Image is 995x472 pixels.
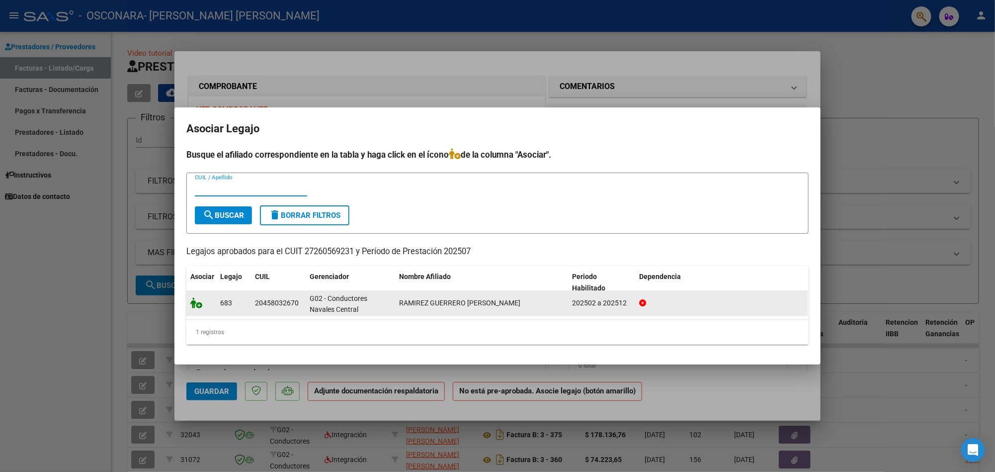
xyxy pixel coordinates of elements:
[190,273,214,281] span: Asociar
[399,273,451,281] span: Nombre Afiliado
[220,299,232,307] span: 683
[186,119,809,138] h2: Asociar Legajo
[572,273,605,292] span: Periodo Habilitado
[395,266,568,299] datatable-header-cell: Nombre Afiliado
[961,438,985,462] div: Open Intercom Messenger
[186,148,809,161] h4: Busque el afiliado correspondiente en la tabla y haga click en el ícono de la columna "Asociar".
[568,266,635,299] datatable-header-cell: Periodo Habilitado
[399,299,520,307] span: RAMIREZ GUERRERO JAVIER ANDRES
[255,297,299,309] div: 20458032670
[216,266,251,299] datatable-header-cell: Legajo
[269,209,281,221] mat-icon: delete
[635,266,808,299] datatable-header-cell: Dependencia
[310,294,367,314] span: G02 - Conductores Navales Central
[255,273,270,281] span: CUIL
[260,205,349,225] button: Borrar Filtros
[203,209,215,221] mat-icon: search
[203,211,244,220] span: Buscar
[310,273,349,281] span: Gerenciador
[220,273,242,281] span: Legajo
[572,297,631,309] div: 202502 a 202512
[639,273,681,281] span: Dependencia
[186,246,809,258] p: Legajos aprobados para el CUIT 27260569231 y Período de Prestación 202507
[186,266,216,299] datatable-header-cell: Asociar
[306,266,395,299] datatable-header-cell: Gerenciador
[269,211,340,220] span: Borrar Filtros
[195,206,252,224] button: Buscar
[186,320,809,345] div: 1 registros
[251,266,306,299] datatable-header-cell: CUIL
